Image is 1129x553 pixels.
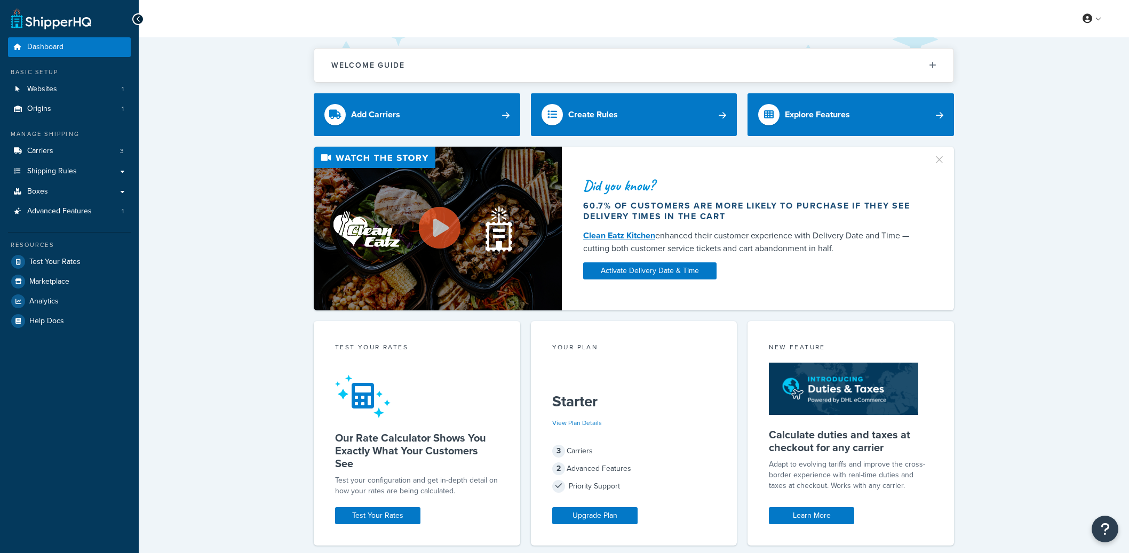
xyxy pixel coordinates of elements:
a: Explore Features [748,93,954,136]
span: Shipping Rules [27,167,77,176]
div: Priority Support [552,479,716,494]
span: Websites [27,85,57,94]
li: Websites [8,79,131,99]
h5: Starter [552,393,716,410]
a: Help Docs [8,311,131,331]
div: Resources [8,241,131,250]
span: Test Your Rates [29,258,81,267]
div: New Feature [769,342,933,355]
div: Did you know? [583,178,920,193]
a: Carriers3 [8,141,131,161]
a: Boxes [8,182,131,202]
div: enhanced their customer experience with Delivery Date and Time — cutting both customer service ti... [583,229,920,255]
span: 3 [552,445,565,458]
li: Carriers [8,141,131,161]
h2: Welcome Guide [331,61,405,69]
h5: Our Rate Calculator Shows You Exactly What Your Customers See [335,431,499,470]
a: Dashboard [8,37,131,57]
span: Help Docs [29,317,64,326]
div: Your Plan [552,342,716,355]
span: Marketplace [29,277,69,286]
div: Basic Setup [8,68,131,77]
div: Create Rules [568,107,618,122]
div: Explore Features [785,107,850,122]
div: Add Carriers [351,107,400,122]
button: Open Resource Center [1092,516,1118,542]
button: Welcome Guide [314,49,953,82]
a: Learn More [769,507,854,524]
a: Upgrade Plan [552,507,638,524]
a: Origins1 [8,99,131,119]
span: 3 [120,147,124,156]
span: 1 [122,207,124,216]
a: Create Rules [531,93,737,136]
div: Advanced Features [552,461,716,476]
a: Shipping Rules [8,162,131,181]
span: Carriers [27,147,53,156]
span: Dashboard [27,43,63,52]
span: Boxes [27,187,48,196]
span: Advanced Features [27,207,92,216]
span: 1 [122,105,124,114]
a: Activate Delivery Date & Time [583,262,717,279]
li: Origins [8,99,131,119]
div: Test your configuration and get in-depth detail on how your rates are being calculated. [335,475,499,496]
span: Analytics [29,297,59,306]
p: Adapt to evolving tariffs and improve the cross-border experience with real-time duties and taxes... [769,459,933,491]
div: 60.7% of customers are more likely to purchase if they see delivery times in the cart [583,201,920,222]
span: Origins [27,105,51,114]
li: Advanced Features [8,202,131,221]
span: 1 [122,85,124,94]
a: Add Carriers [314,93,520,136]
a: Test Your Rates [335,507,420,524]
a: Websites1 [8,79,131,99]
a: View Plan Details [552,418,602,428]
a: Analytics [8,292,131,311]
img: Video thumbnail [314,147,562,310]
span: 2 [552,462,565,475]
a: Advanced Features1 [8,202,131,221]
div: Manage Shipping [8,130,131,139]
a: Clean Eatz Kitchen [583,229,655,242]
h5: Calculate duties and taxes at checkout for any carrier [769,428,933,454]
a: Test Your Rates [8,252,131,271]
div: Test your rates [335,342,499,355]
div: Carriers [552,444,716,459]
a: Marketplace [8,272,131,291]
